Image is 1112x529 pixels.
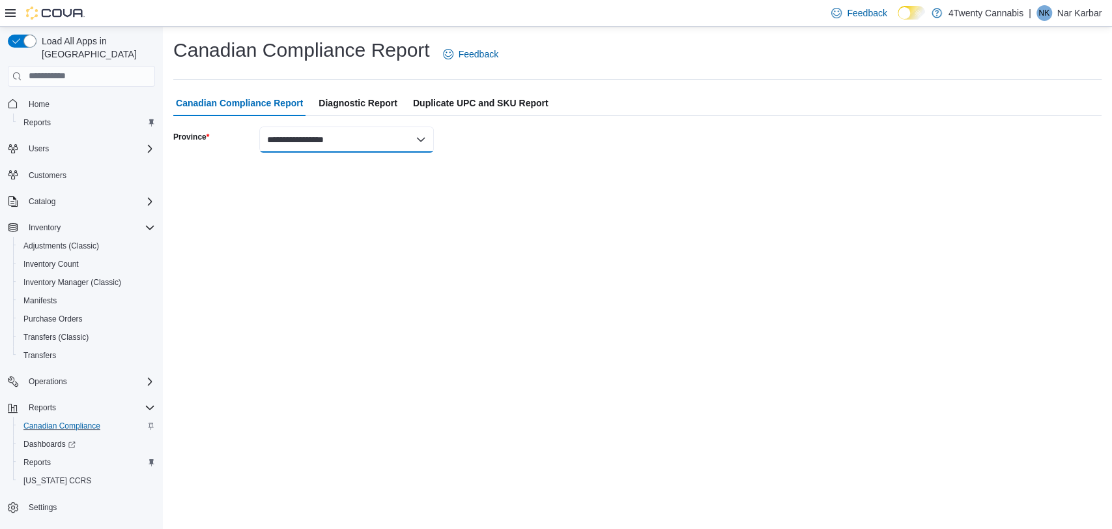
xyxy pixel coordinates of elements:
[26,7,85,20] img: Cova
[23,374,155,389] span: Operations
[18,473,155,489] span: Washington CCRS
[18,293,62,309] a: Manifests
[18,115,56,130] a: Reports
[18,275,126,290] a: Inventory Manager (Classic)
[18,256,155,272] span: Inventory Count
[18,275,155,290] span: Inventory Manager (Classic)
[3,166,160,185] button: Customers
[3,219,160,237] button: Inventory
[13,237,160,255] button: Adjustments (Classic)
[18,256,84,272] a: Inventory Count
[23,259,79,269] span: Inventory Count
[18,238,104,254] a: Adjustments (Classic)
[3,372,160,391] button: Operations
[13,292,160,310] button: Manifests
[18,455,155,470] span: Reports
[3,95,160,113] button: Home
[29,144,49,154] span: Users
[18,348,61,363] a: Transfers
[1029,5,1031,21] p: |
[29,99,50,110] span: Home
[23,476,91,486] span: [US_STATE] CCRS
[29,222,61,233] span: Inventory
[18,418,106,434] a: Canadian Compliance
[459,48,498,61] span: Feedback
[23,295,57,306] span: Manifests
[1057,5,1102,21] p: Nar Karbar
[13,453,160,472] button: Reports
[23,457,51,468] span: Reports
[18,329,94,345] a: Transfers (Classic)
[176,90,303,116] span: Canadian Compliance Report
[18,473,96,489] a: [US_STATE] CCRS
[23,400,61,416] button: Reports
[23,500,62,515] a: Settings
[319,90,397,116] span: Diagnostic Report
[3,498,160,517] button: Settings
[29,170,66,181] span: Customers
[23,314,83,324] span: Purchase Orders
[18,311,88,327] a: Purchase Orders
[23,96,155,112] span: Home
[23,350,56,361] span: Transfers
[29,376,67,387] span: Operations
[23,277,121,288] span: Inventory Manager (Classic)
[13,346,160,365] button: Transfers
[438,41,504,67] a: Feedback
[3,192,160,211] button: Catalog
[898,6,925,20] input: Dark Mode
[18,436,81,452] a: Dashboards
[23,168,72,183] a: Customers
[29,196,55,207] span: Catalog
[18,455,56,470] a: Reports
[23,220,66,235] button: Inventory
[13,417,160,435] button: Canadian Compliance
[23,220,155,235] span: Inventory
[847,7,887,20] span: Feedback
[18,348,155,363] span: Transfers
[13,310,160,328] button: Purchase Orders
[23,97,55,112] a: Home
[13,328,160,346] button: Transfers (Classic)
[36,35,155,61] span: Load All Apps in [GEOGRAPHIC_DATA]
[18,418,155,434] span: Canadian Compliance
[3,399,160,417] button: Reports
[18,238,155,254] span: Adjustments (Classic)
[23,421,100,431] span: Canadian Compliance
[173,37,430,63] h1: Canadian Compliance Report
[13,273,160,292] button: Inventory Manager (Classic)
[23,374,72,389] button: Operations
[23,117,51,128] span: Reports
[29,402,56,413] span: Reports
[23,194,61,209] button: Catalog
[1038,5,1049,21] span: NK
[18,115,155,130] span: Reports
[13,113,160,132] button: Reports
[23,241,99,251] span: Adjustments (Classic)
[23,194,155,209] span: Catalog
[23,499,155,515] span: Settings
[18,436,155,452] span: Dashboards
[13,435,160,453] a: Dashboards
[413,90,549,116] span: Duplicate UPC and SKU Report
[13,255,160,273] button: Inventory Count
[23,167,155,183] span: Customers
[23,400,155,416] span: Reports
[23,332,89,342] span: Transfers (Classic)
[1036,5,1052,21] div: Nar Karbar
[23,141,155,157] span: Users
[948,5,1023,21] p: 4Twenty Cannabis
[18,329,155,345] span: Transfers (Classic)
[29,502,57,513] span: Settings
[23,141,54,157] button: Users
[18,293,155,309] span: Manifests
[18,311,155,327] span: Purchase Orders
[13,472,160,490] button: [US_STATE] CCRS
[3,140,160,158] button: Users
[23,439,76,449] span: Dashboards
[173,132,209,142] label: Province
